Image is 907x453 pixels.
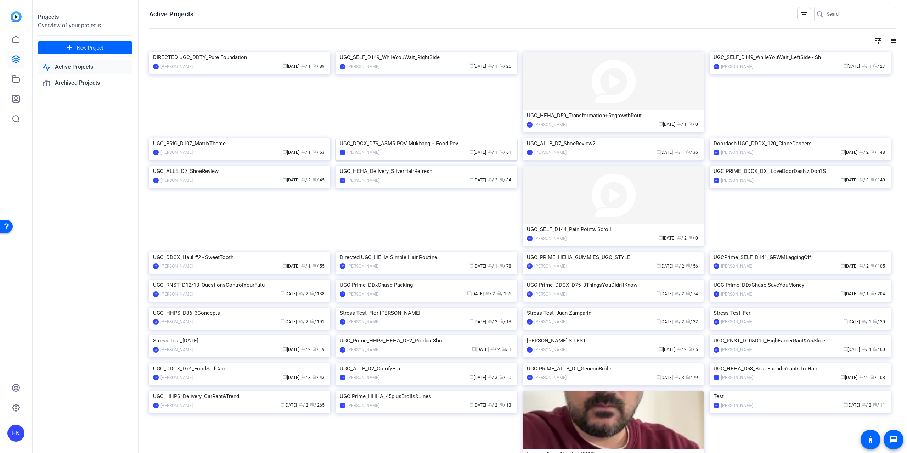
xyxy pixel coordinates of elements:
span: / 5 [688,347,698,352]
span: calendar_today [841,177,845,181]
span: / 55 [312,264,325,269]
span: / 1 [675,150,684,155]
span: [DATE] [469,178,486,183]
button: New Project [38,41,132,54]
span: [DATE] [283,347,299,352]
span: radio [688,235,693,240]
span: / 4 [862,347,871,352]
div: FP [714,150,719,155]
span: group [488,263,492,268]
div: JZ [153,263,159,269]
div: JZ [153,319,159,325]
span: calendar_today [659,347,663,351]
span: radio [688,347,693,351]
div: [PERSON_NAME] [347,63,379,70]
span: group [859,375,863,379]
div: Stress Test_Flor [PERSON_NAME] [340,308,513,318]
span: calendar_today [656,319,660,323]
div: [PERSON_NAME] [347,318,379,325]
div: JZ [714,291,719,297]
span: / 2 [677,347,687,352]
span: group [488,375,492,379]
span: / 2 [488,319,497,324]
input: Search [827,10,891,18]
div: [PERSON_NAME] [534,121,567,128]
span: group [301,63,305,68]
span: group [490,347,495,351]
span: / 156 [497,291,511,296]
span: radio [873,347,877,351]
mat-icon: message [889,435,898,444]
div: [PERSON_NAME] [534,318,567,325]
span: / 3 [301,375,311,380]
span: / 50 [499,375,511,380]
span: / 1 [677,122,687,127]
span: group [859,263,863,268]
span: / 2 [675,264,684,269]
div: UGC_RNST_D10&D11_HighEarnerRant&ARSlider [714,335,887,346]
div: FP [527,291,533,297]
span: [DATE] [841,264,857,269]
div: UGC_ALLB_D7_ShoeReview2 [527,138,700,149]
div: [PERSON_NAME] [721,318,753,325]
span: [DATE] [659,236,675,241]
div: UGC_Prime_HHPS_HEHA_D52_ProductShot [340,335,513,346]
span: / 2 [301,347,311,352]
span: radio [310,319,314,323]
div: LT [340,291,345,297]
span: / 2 [675,319,684,324]
span: group [488,177,492,181]
span: / 84 [499,178,511,183]
span: / 2 [488,178,497,183]
div: [PERSON_NAME] [160,263,193,270]
div: UGC PRIME_DDCX_DX_ILoveDoorDash / Don'tS [714,166,887,177]
span: calendar_today [283,375,287,379]
span: / 105 [871,264,885,269]
span: calendar_today [843,347,847,351]
img: blue-gradient.svg [11,11,22,22]
div: Stress Test_[DATE] [153,335,326,346]
span: calendar_today [841,263,845,268]
span: / 1 [859,291,869,296]
div: [PERSON_NAME]'S TEST [527,335,700,346]
div: UGC Prime_DDCX_D75_3ThingsYouDidn'tKnow [527,280,700,290]
div: [PERSON_NAME] [160,63,193,70]
div: UGC_HEHA_D53_Best Friend Reacts to Hair [714,363,887,374]
span: calendar_today [467,291,471,295]
div: FP [527,263,533,269]
span: / 2 [677,236,687,241]
span: [DATE] [843,64,860,69]
div: [PERSON_NAME] [160,374,193,381]
span: New Project [77,44,103,52]
div: [PERSON_NAME] [347,346,379,353]
mat-icon: add [65,44,74,52]
span: radio [686,319,690,323]
div: LT [340,150,345,155]
span: [DATE] [841,178,857,183]
div: LT [527,347,533,353]
span: / 3 [675,375,684,380]
span: radio [499,177,503,181]
div: UGC_SELF_D149_WhileYouWait_LeftSide - Sh [714,52,887,63]
span: calendar_today [469,150,474,154]
div: UGC_HEHA_Delivery_SilverHairRefresh [340,166,513,177]
span: radio [871,375,875,379]
span: / 0 [688,236,698,241]
span: calendar_today [656,150,660,154]
div: Doordash UGC_DDDX_120_CloneDashers [714,138,887,149]
span: radio [686,291,690,295]
span: radio [873,319,877,323]
span: calendar_today [469,375,474,379]
span: / 1 [488,150,497,155]
span: [DATE] [469,64,486,69]
a: Active Projects [38,60,132,74]
span: / 36 [686,150,698,155]
div: UGC_BRIG_D107_MatrixTheme [153,138,326,149]
span: / 1 [488,64,497,69]
div: UGC_HEHA_D59_Transformation+RegrowthRout [527,110,700,121]
span: group [301,263,305,268]
div: UGC_SELF_D149_WhileYouWait_RightSide [340,52,513,63]
div: UGC_HHPS_D86_3Concepts [153,308,326,318]
span: radio [688,122,693,126]
span: / 74 [686,291,698,296]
